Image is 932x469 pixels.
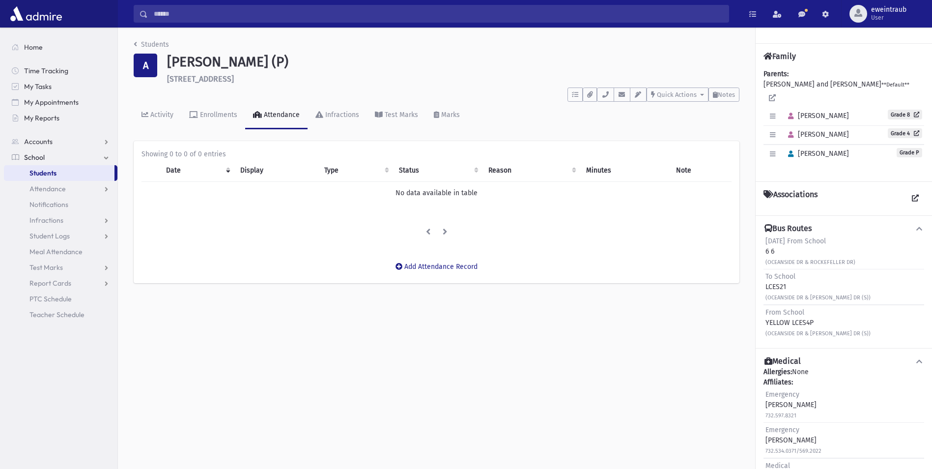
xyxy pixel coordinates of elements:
small: (OCEANSIDE DR & [PERSON_NAME] DR (S)) [765,330,871,337]
th: Date: activate to sort column ascending [160,159,234,182]
nav: breadcrumb [134,39,169,54]
div: [PERSON_NAME] [765,389,817,420]
h6: [STREET_ADDRESS] [167,74,739,84]
span: From School [765,308,804,317]
span: Accounts [24,137,53,146]
a: Time Tracking [4,63,117,79]
h4: Bus Routes [764,224,812,234]
span: eweintraub [871,6,906,14]
span: [PERSON_NAME] [784,149,849,158]
span: Time Tracking [24,66,68,75]
div: LCES21 [765,271,871,302]
a: Infractions [4,212,117,228]
span: Emergency [765,426,799,434]
div: Activity [148,111,173,119]
span: Grade P [897,148,922,157]
td: No data available in table [141,181,732,204]
div: Enrollments [198,111,237,119]
span: Attendance [29,184,66,193]
span: User [871,14,906,22]
a: Test Marks [367,102,426,129]
a: Attendance [4,181,117,197]
span: My Appointments [24,98,79,107]
button: Medical [763,356,924,367]
a: Enrollments [181,102,245,129]
span: PTC Schedule [29,294,72,303]
div: Showing 0 to 0 of 0 entries [141,149,732,159]
div: Attendance [262,111,300,119]
div: 6 6 [765,236,855,267]
div: [PERSON_NAME] [765,425,821,456]
a: My Reports [4,110,117,126]
th: Reason: activate to sort column ascending [482,159,580,182]
a: Accounts [4,134,117,149]
small: 732.534.0371/569.2022 [765,448,821,454]
span: Quick Actions [657,91,697,98]
small: (OCEANSIDE DR & [PERSON_NAME] DR (S)) [765,294,871,301]
img: AdmirePro [8,4,64,24]
a: Test Marks [4,260,117,275]
a: Meal Attendance [4,244,117,260]
a: Students [4,165,114,181]
a: My Appointments [4,94,117,110]
span: Student Logs [29,232,70,240]
div: A [134,54,157,77]
div: Test Marks [383,111,418,119]
span: Test Marks [29,263,63,272]
span: [PERSON_NAME] [784,130,849,139]
a: Report Cards [4,275,117,291]
span: Meal Attendance [29,247,83,256]
span: My Reports [24,114,59,122]
h4: Family [763,52,796,61]
span: School [24,153,45,162]
b: Allergies: [763,368,792,376]
span: My Tasks [24,82,52,91]
span: Notes [718,91,735,98]
th: Type: activate to sort column ascending [318,159,393,182]
span: [DATE] From School [765,237,826,245]
button: Quick Actions [647,88,708,102]
span: Home [24,43,43,52]
h4: Medical [764,356,801,367]
th: Minutes [580,159,670,182]
a: My Tasks [4,79,117,94]
b: Affiliates: [763,378,793,386]
th: Display [234,159,318,182]
h1: [PERSON_NAME] (P) [167,54,739,70]
span: Emergency [765,390,799,399]
a: Infractions [308,102,367,129]
a: View all Associations [906,190,924,207]
span: To School [765,272,795,281]
a: PTC Schedule [4,291,117,307]
span: Infractions [29,216,63,225]
a: Student Logs [4,228,117,244]
button: Bus Routes [763,224,924,234]
th: Note [670,159,732,182]
a: School [4,149,117,165]
b: Parents: [763,70,789,78]
a: Teacher Schedule [4,307,117,322]
small: (OCEANSIDE DR & ROCKEFELLER DR) [765,259,855,265]
h4: Associations [763,190,818,207]
span: Notifications [29,200,68,209]
a: Grade 8 [888,110,922,119]
a: Home [4,39,117,55]
button: Add Attendance Record [389,258,484,275]
small: 732.597.8321 [765,412,796,419]
div: YELLOW LCES4P [765,307,871,338]
a: Attendance [245,102,308,129]
a: Students [134,40,169,49]
a: Notifications [4,197,117,212]
input: Search [148,5,729,23]
span: [PERSON_NAME] [784,112,849,120]
span: Students [29,169,56,177]
th: Status: activate to sort column ascending [393,159,482,182]
span: Report Cards [29,279,71,288]
a: Activity [134,102,181,129]
div: Infractions [323,111,359,119]
a: Grade 4 [888,128,922,138]
button: Notes [708,88,739,102]
a: Marks [426,102,468,129]
div: [PERSON_NAME] and [PERSON_NAME] [763,69,924,174]
div: Marks [439,111,460,119]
